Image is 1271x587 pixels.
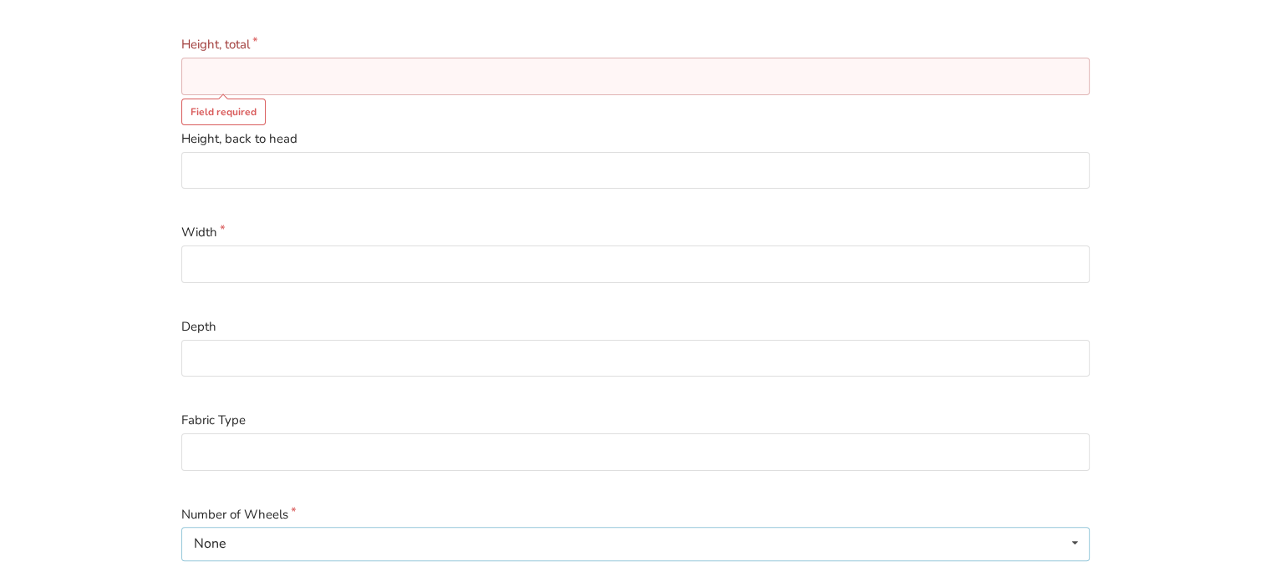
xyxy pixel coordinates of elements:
label: Height, back to head [181,129,1090,149]
label: Number of Wheels [181,505,1090,524]
div: Field required [181,99,266,125]
div: None [194,537,226,550]
label: Height, total [181,35,1090,54]
label: Depth [181,317,1090,337]
label: Fabric Type [181,411,1090,430]
label: Width [181,223,1090,242]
